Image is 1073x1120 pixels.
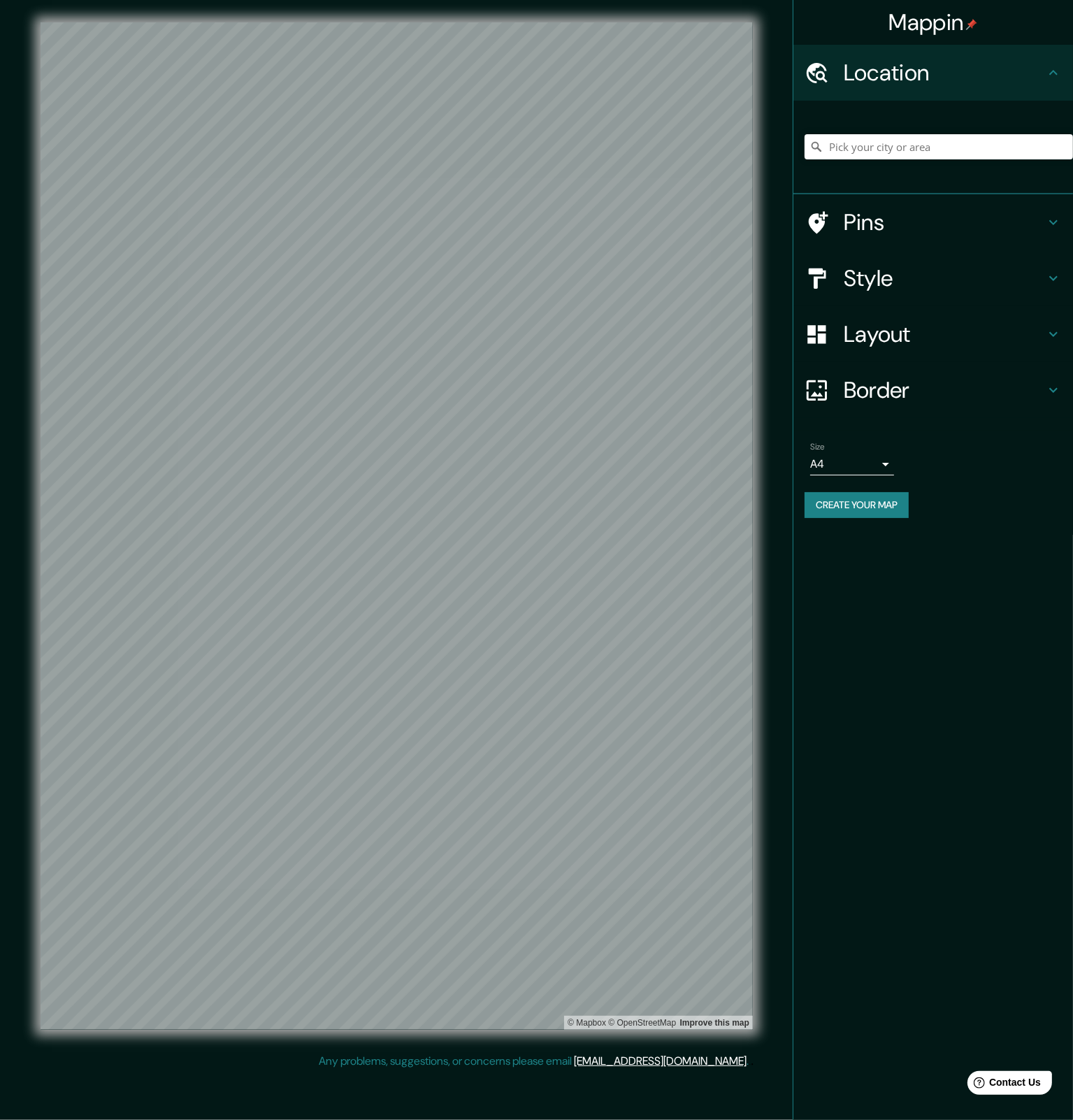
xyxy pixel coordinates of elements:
[575,1054,747,1068] a: [EMAIL_ADDRESS][DOMAIN_NAME]
[793,45,1073,101] div: Location
[568,1018,606,1028] a: Mapbox
[844,208,1045,236] h4: Pins
[751,1053,754,1070] div: .
[810,453,894,475] div: A4
[793,250,1073,306] div: Style
[793,306,1073,362] div: Layout
[844,59,1045,87] h4: Location
[844,320,1045,348] h4: Layout
[949,1065,1058,1105] iframe: Help widget launcher
[966,19,977,30] img: pin-icon.png
[319,1053,749,1070] p: Any problems, suggestions, or concerns please email .
[805,492,909,518] button: Create your map
[680,1018,749,1028] a: Map feedback
[810,441,825,453] label: Size
[749,1053,751,1070] div: .
[41,22,753,1030] canvas: Map
[608,1018,676,1028] a: OpenStreetMap
[889,8,978,36] h4: Mappin
[793,362,1073,418] div: Border
[805,134,1073,159] input: Pick your city or area
[793,194,1073,250] div: Pins
[844,376,1045,404] h4: Border
[844,264,1045,292] h4: Style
